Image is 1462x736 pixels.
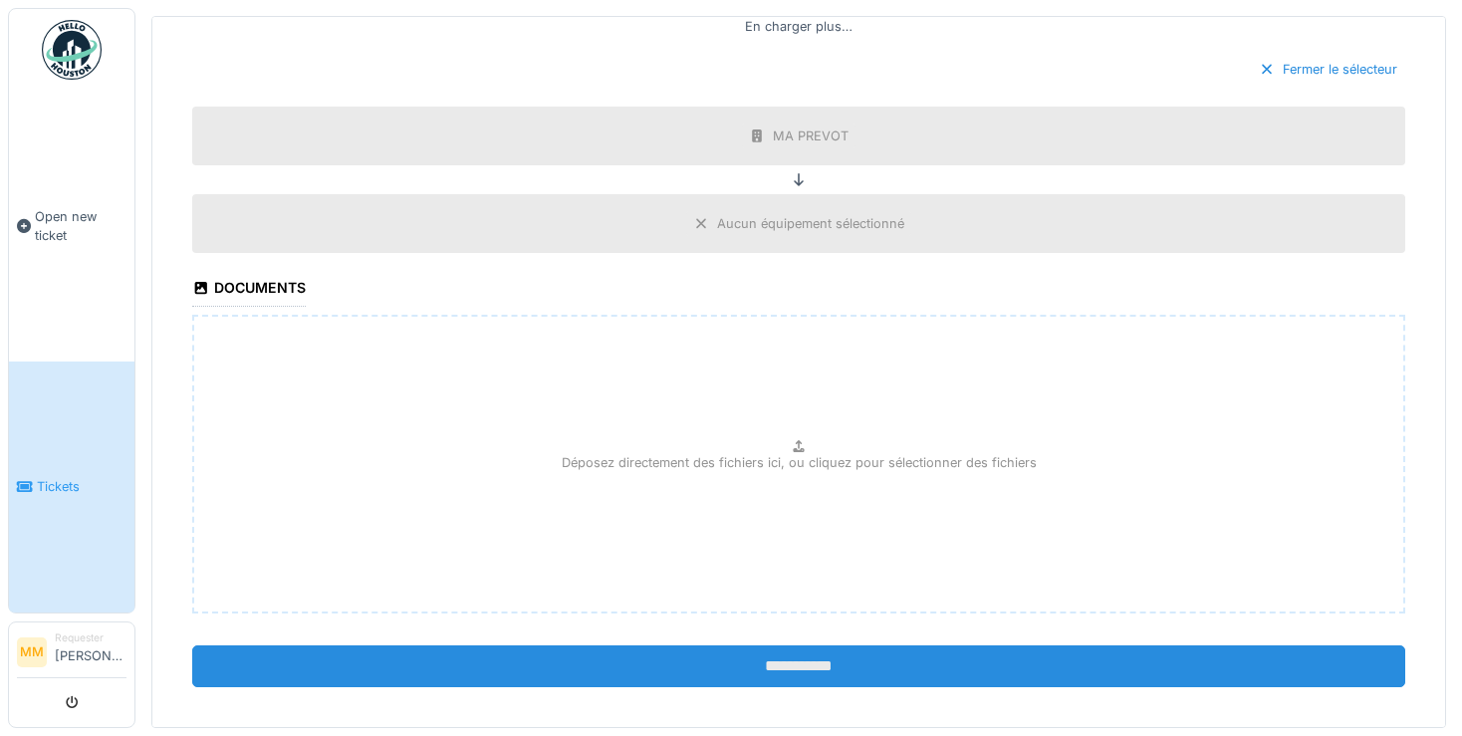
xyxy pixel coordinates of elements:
[42,20,102,80] img: Badge_color-CXgf-gQk.svg
[9,362,134,613] a: Tickets
[737,13,860,40] div: En charger plus…
[35,207,126,245] span: Open new ticket
[192,273,306,307] div: Documents
[773,126,849,145] div: MA PREVOT
[37,477,126,496] span: Tickets
[55,630,126,673] li: [PERSON_NAME]
[55,630,126,645] div: Requester
[9,91,134,362] a: Open new ticket
[17,630,126,678] a: MM Requester[PERSON_NAME]
[562,453,1037,472] p: Déposez directement des fichiers ici, ou cliquez pour sélectionner des fichiers
[17,637,47,667] li: MM
[717,214,904,233] div: Aucun équipement sélectionné
[1251,56,1405,83] div: Fermer le sélecteur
